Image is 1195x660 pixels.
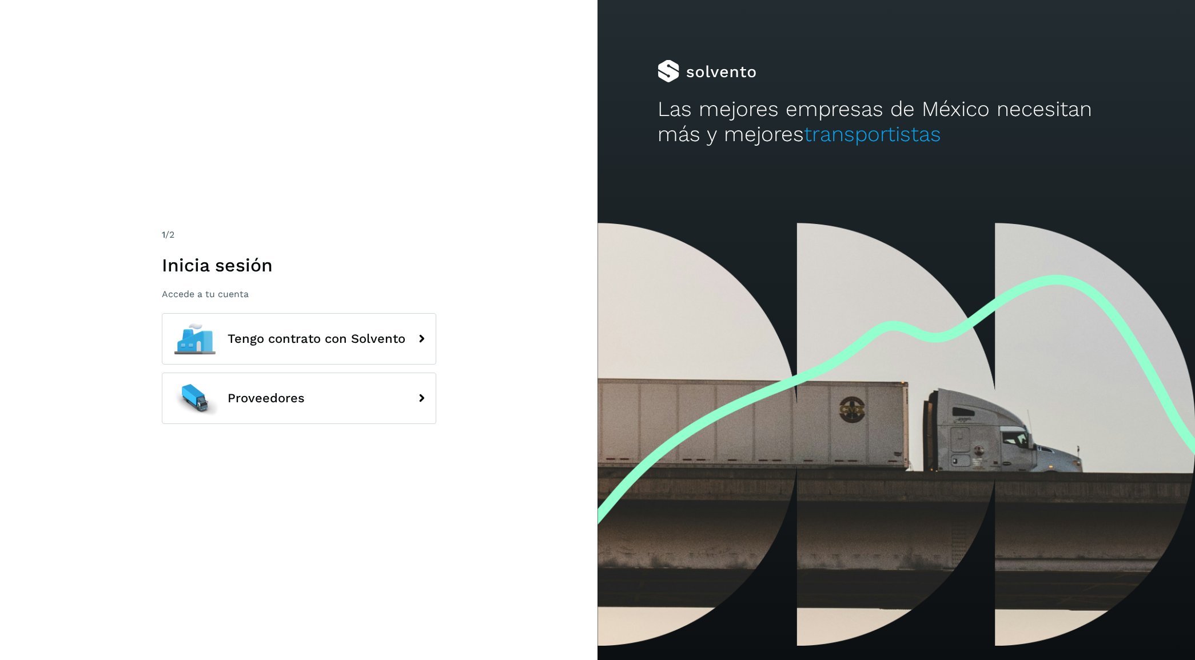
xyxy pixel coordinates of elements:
[162,313,436,365] button: Tengo contrato con Solvento
[162,254,436,276] h1: Inicia sesión
[162,373,436,424] button: Proveedores
[228,391,305,405] span: Proveedores
[228,332,405,346] span: Tengo contrato con Solvento
[162,228,436,242] div: /2
[658,97,1136,147] h2: Las mejores empresas de México necesitan más y mejores
[162,229,165,240] span: 1
[804,122,941,146] span: transportistas
[162,289,436,299] p: Accede a tu cuenta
